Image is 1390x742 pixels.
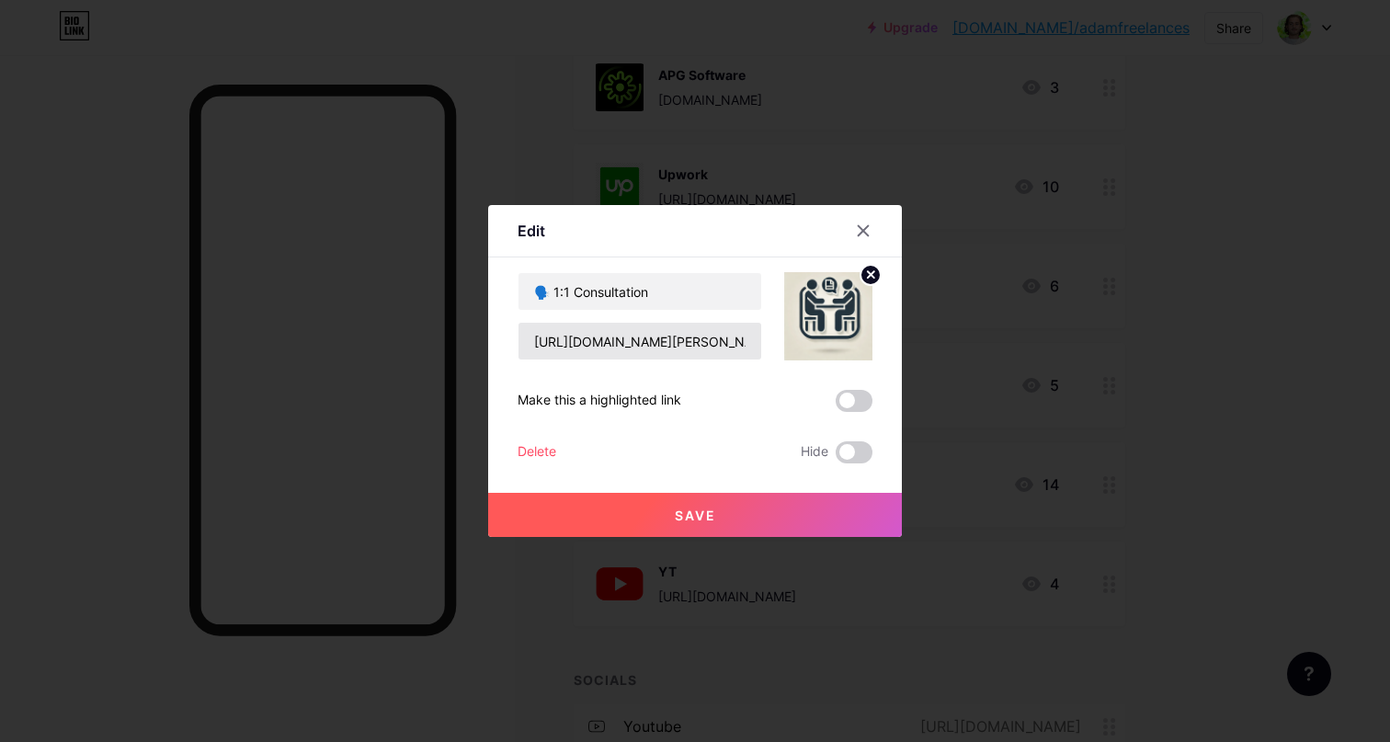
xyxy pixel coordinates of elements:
div: Delete [518,441,556,463]
img: link_thumbnail [784,272,872,360]
div: Edit [518,220,545,242]
div: Make this a highlighted link [518,390,681,412]
input: Title [518,273,761,310]
input: URL [518,323,761,360]
span: Hide [801,441,828,463]
span: Save [675,508,716,523]
button: Save [488,493,902,537]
